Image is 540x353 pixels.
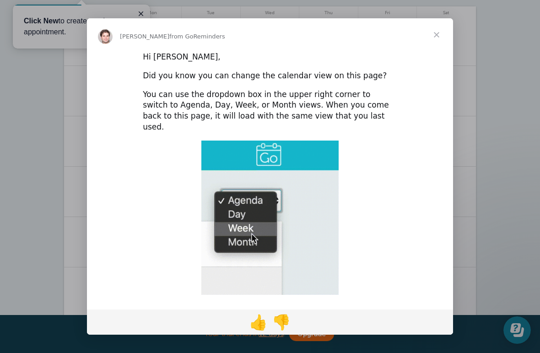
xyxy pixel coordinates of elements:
div: You can use the dropdown box in the upper right corner to switch to Agenda, Day, Week, or Month v... [143,89,397,133]
span: thumbs up reaction [247,311,270,333]
span: 1 reaction [270,311,293,333]
img: Profile image for Jonathan [98,29,113,44]
div: Did you know you can change the calendar view on this page? [143,71,397,81]
span: [PERSON_NAME] [120,33,169,40]
span: 👍 [249,314,268,331]
button: Close guide [123,4,134,15]
span: from GoReminders [169,33,225,40]
span: Close [420,18,453,51]
p: to create another appointment. [11,11,126,33]
b: Click New [11,12,46,20]
div: Guide [11,11,126,33]
div: Hi [PERSON_NAME], [143,52,397,63]
span: 👎 [272,314,291,331]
